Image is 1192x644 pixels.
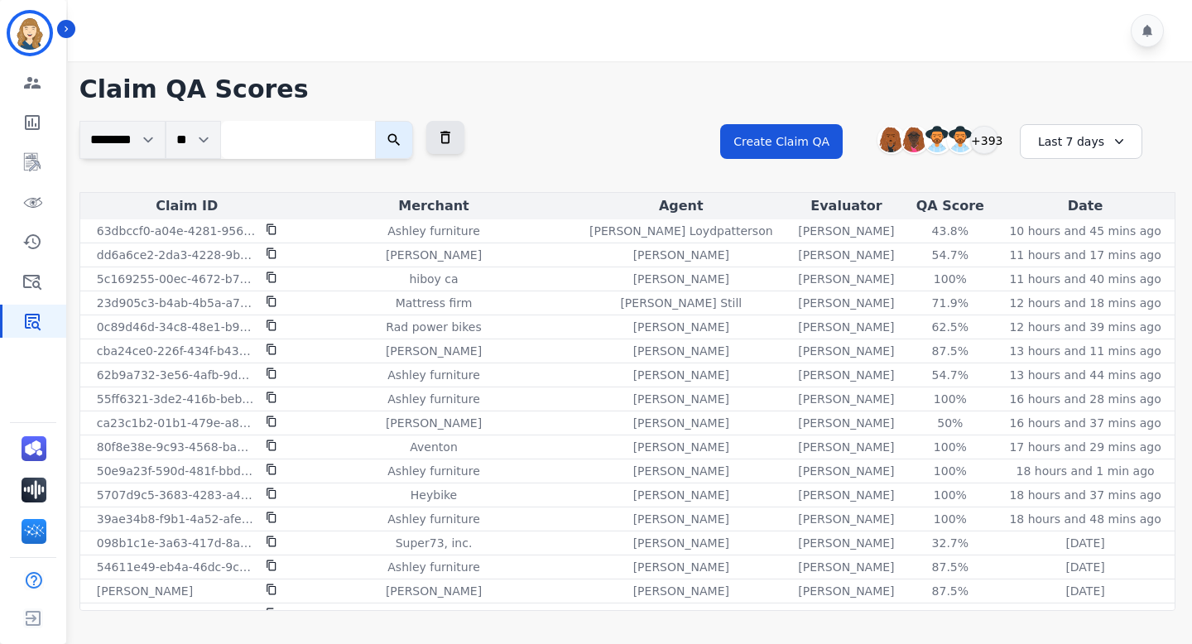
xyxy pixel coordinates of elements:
[633,247,729,263] p: [PERSON_NAME]
[589,223,773,239] p: [PERSON_NAME] Loydpatterson
[97,535,256,551] p: 098b1c1e-3a63-417d-8a72-5d5625b7d32d
[798,391,894,407] p: [PERSON_NAME]
[97,319,256,335] p: 0c89d46d-34c8-48e1-b9ee-6a852c75f44d
[97,247,256,263] p: dd6a6ce2-2da3-4228-9bd3-5334072cf288
[97,487,256,503] p: 5707d9c5-3683-4283-a4d4-977aa454553b
[633,439,729,455] p: [PERSON_NAME]
[1009,487,1161,503] p: 18 hours and 37 mins ago
[913,583,988,599] div: 87.5%
[798,415,894,431] p: [PERSON_NAME]
[97,367,256,383] p: 62b9a732-3e56-4afb-9d74-e68d6ee3b79f
[97,559,256,575] p: 54611e49-eb4a-46dc-9c6b-3342115a6d4e
[913,487,988,503] div: 100%
[798,487,894,503] p: [PERSON_NAME]
[913,559,988,575] div: 87.5%
[798,607,894,623] p: [PERSON_NAME]
[409,271,458,287] p: hiboy ca
[386,583,482,599] p: [PERSON_NAME]
[913,247,988,263] div: 54.7%
[633,583,729,599] p: [PERSON_NAME]
[913,343,988,359] div: 87.5%
[97,607,256,623] p: ce6c47b8-d456-4da9-87b0-2a967471da35
[633,415,729,431] p: [PERSON_NAME]
[79,74,1175,104] h1: Claim QA Scores
[1065,607,1104,623] p: [DATE]
[633,535,729,551] p: [PERSON_NAME]
[798,439,894,455] p: [PERSON_NAME]
[386,247,482,263] p: [PERSON_NAME]
[97,295,256,311] p: 23d905c3-b4ab-4b5a-a78d-55a7e0a420db
[10,13,50,53] img: Bordered avatar
[620,295,742,311] p: [PERSON_NAME] Still
[1009,247,1161,263] p: 11 hours and 17 mins ago
[633,487,729,503] p: [PERSON_NAME]
[386,319,481,335] p: Rad power bikes
[791,196,901,216] div: Evaluator
[1009,439,1161,455] p: 17 hours and 29 mins ago
[970,126,998,154] div: +393
[720,124,843,159] button: Create Claim QA
[410,439,457,455] p: Aventon
[1017,463,1155,479] p: 18 hours and 1 min ago
[1065,559,1104,575] p: [DATE]
[798,535,894,551] p: [PERSON_NAME]
[798,583,894,599] p: [PERSON_NAME]
[913,271,988,287] div: 100%
[1009,223,1161,239] p: 10 hours and 45 mins ago
[798,559,894,575] p: [PERSON_NAME]
[97,439,256,455] p: 80f8e38e-9c93-4568-babb-018cc22c9f08
[798,511,894,527] p: [PERSON_NAME]
[913,511,988,527] div: 100%
[97,391,256,407] p: 55ff6321-3de2-416b-bebc-8e6b7051b7a6
[908,196,993,216] div: QA Score
[411,487,457,503] p: Heybike
[798,223,894,239] p: [PERSON_NAME]
[1009,295,1161,311] p: 12 hours and 18 mins ago
[633,319,729,335] p: [PERSON_NAME]
[97,223,256,239] p: 63dbccf0-a04e-4281-9566-3604ce78819b
[1009,511,1161,527] p: 18 hours and 48 mins ago
[913,439,988,455] div: 100%
[387,463,479,479] p: Ashley furniture
[396,295,473,311] p: Mattress firm
[387,511,479,527] p: Ashley furniture
[387,223,479,239] p: Ashley furniture
[913,367,988,383] div: 54.7%
[1009,343,1161,359] p: 13 hours and 11 mins ago
[913,223,988,239] div: 43.8%
[1009,367,1161,383] p: 13 hours and 44 mins ago
[633,559,729,575] p: [PERSON_NAME]
[913,415,988,431] div: 50%
[386,343,482,359] p: [PERSON_NAME]
[97,271,256,287] p: 5c169255-00ec-4672-b707-1fd8dfd7539c
[999,196,1171,216] div: Date
[633,607,729,623] p: [PERSON_NAME]
[913,319,988,335] div: 62.5%
[633,391,729,407] p: [PERSON_NAME]
[633,511,729,527] p: [PERSON_NAME]
[913,391,988,407] div: 100%
[633,343,729,359] p: [PERSON_NAME]
[577,196,785,216] div: Agent
[798,343,894,359] p: [PERSON_NAME]
[633,271,729,287] p: [PERSON_NAME]
[387,607,479,623] p: Ashley furniture
[387,559,479,575] p: Ashley furniture
[1009,319,1161,335] p: 12 hours and 39 mins ago
[1065,535,1104,551] p: [DATE]
[913,607,988,623] div: 75%
[913,295,988,311] div: 71.9%
[387,391,479,407] p: Ashley furniture
[798,319,894,335] p: [PERSON_NAME]
[387,367,479,383] p: Ashley furniture
[798,463,894,479] p: [PERSON_NAME]
[396,535,473,551] p: Super73, inc.
[97,343,256,359] p: cba24ce0-226f-434f-b432-ca22bc493fc1
[386,415,482,431] p: [PERSON_NAME]
[633,463,729,479] p: [PERSON_NAME]
[798,295,894,311] p: [PERSON_NAME]
[97,415,256,431] p: ca23c1b2-01b1-479e-a882-a99cb13b5368
[297,196,570,216] div: Merchant
[84,196,291,216] div: Claim ID
[97,583,193,599] p: [PERSON_NAME]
